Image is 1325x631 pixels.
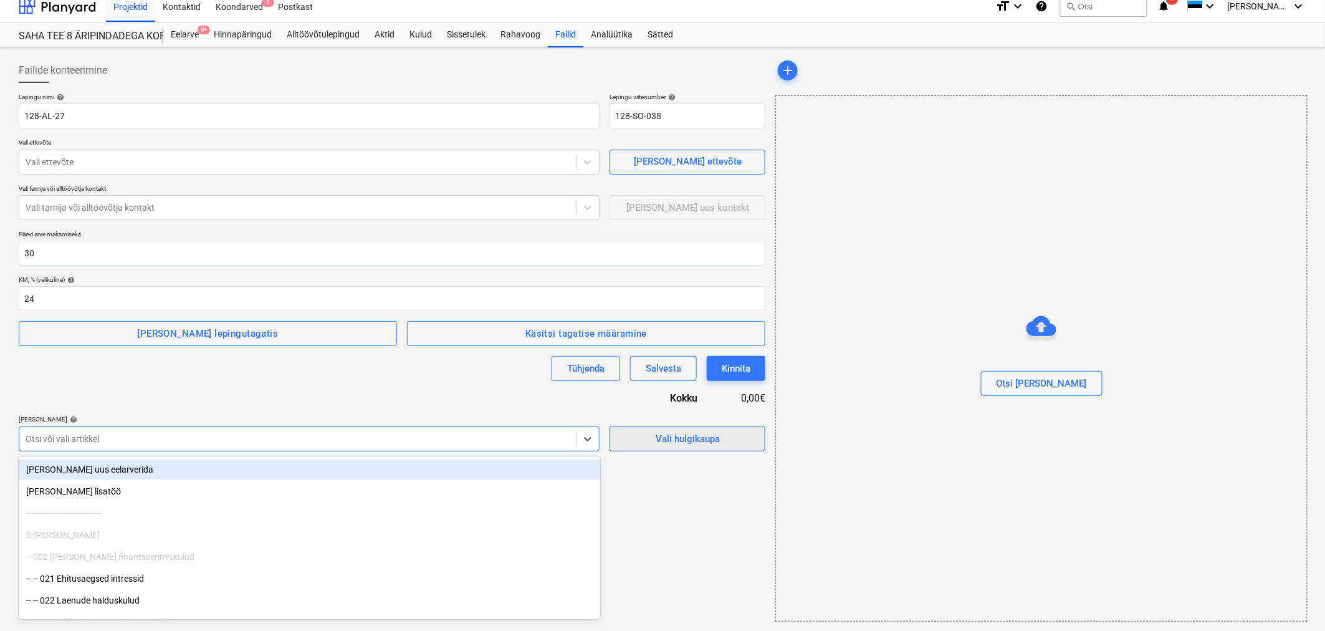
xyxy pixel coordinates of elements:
span: help [666,94,676,101]
div: -- 002 Hanke finantseerimiskulud [19,547,600,567]
div: SAHA TEE 8 ÄRIPINDADEGA KORTERMAJA [19,30,148,43]
div: 0 Tellija kulud [19,525,600,545]
div: Tühjenda [567,360,605,377]
span: add [780,63,795,78]
p: Vali tarnija või alltöövõtja kontakt [19,185,600,195]
button: Vali hulgikaupa [610,426,765,451]
a: Failid [548,22,583,47]
button: Otsi [PERSON_NAME] [981,371,1103,396]
div: [PERSON_NAME] [19,415,600,423]
input: KM, % [19,286,765,311]
span: help [65,276,75,284]
span: help [54,94,64,101]
div: Kinnita [722,360,750,377]
div: [PERSON_NAME] lisatöö [19,481,600,501]
div: Lisa uus lisatöö [19,481,600,501]
div: 0 [PERSON_NAME] [19,525,600,545]
div: Käsitsi tagatise määramine [525,325,647,342]
a: Sätted [640,22,681,47]
div: Lepingu viitenumber [610,93,765,101]
div: Lisa uus eelarverida [19,460,600,479]
span: Failide konteerimine [19,63,107,78]
button: Tühjenda [552,356,620,381]
div: KM, % (valikuline) [19,276,765,284]
button: Käsitsi tagatise määramine [407,321,766,346]
input: Dokumendi nimi [19,104,600,128]
span: help [67,416,77,423]
a: Sissetulek [439,22,493,47]
p: Päevi arve maksmiseks [19,230,765,241]
input: Viitenumber [610,104,765,128]
a: Rahavoog [493,22,548,47]
div: ------------------------------ [19,503,600,523]
button: Kinnita [707,356,765,381]
div: Vali hulgikaupa [656,431,720,447]
iframe: Chat Widget [1263,571,1325,631]
a: Alltöövõtulepingud [279,22,367,47]
span: search [1066,1,1076,11]
div: Otsi [PERSON_NAME] [997,375,1087,392]
div: Lepingu nimi [19,93,600,101]
a: Eelarve9+ [163,22,206,47]
span: 9+ [198,26,210,34]
button: [PERSON_NAME] ettevõte [610,150,765,175]
div: [PERSON_NAME] ettevõte [634,153,742,170]
div: Salvesta [646,360,681,377]
div: Otsi [PERSON_NAME] [775,95,1308,622]
div: Eelarve [163,22,206,47]
a: Analüütika [583,22,640,47]
div: -- -- 021 Ehitusaegsed intressid [19,569,600,589]
p: Vali ettevõte [19,138,600,149]
div: -- 002 [PERSON_NAME] finantseerimiskulud [19,547,600,567]
div: 0,00€ [717,391,765,405]
a: Kulud [402,22,439,47]
span: [PERSON_NAME] [1228,1,1290,11]
div: Kokku [603,391,717,405]
a: Hinnapäringud [206,22,279,47]
div: -- -- 022 Laenude halduskulud [19,590,600,610]
div: [PERSON_NAME] lepingutagatis [137,325,278,342]
input: Päevi arve maksmiseks [19,241,765,266]
button: Salvesta [630,356,697,381]
button: [PERSON_NAME] lepingutagatis [19,321,397,346]
div: [PERSON_NAME] uus eelarverida [19,460,600,479]
a: Aktid [367,22,402,47]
